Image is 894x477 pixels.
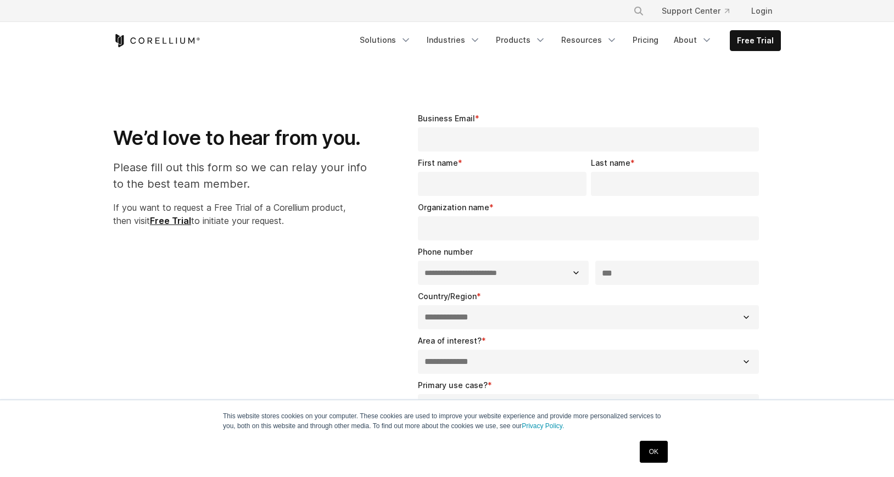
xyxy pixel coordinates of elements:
a: Pricing [626,30,665,50]
span: Area of interest? [418,336,482,345]
a: Free Trial [730,31,780,50]
p: This website stores cookies on your computer. These cookies are used to improve your website expe... [223,411,671,431]
a: Login [742,1,781,21]
span: First name [418,158,458,167]
h1: We’d love to hear from you. [113,126,378,150]
a: Support Center [653,1,738,21]
span: Phone number [418,247,473,256]
button: Search [629,1,649,21]
div: Navigation Menu [620,1,781,21]
a: Privacy Policy. [522,422,564,430]
a: Industries [420,30,487,50]
a: Free Trial [150,215,191,226]
a: Resources [555,30,624,50]
p: Please fill out this form so we can relay your info to the best team member. [113,159,378,192]
span: Organization name [418,203,489,212]
a: Products [489,30,552,50]
span: Last name [591,158,630,167]
a: Solutions [353,30,418,50]
span: Primary use case? [418,380,488,390]
a: About [667,30,719,50]
div: Navigation Menu [353,30,781,51]
span: Business Email [418,114,475,123]
p: If you want to request a Free Trial of a Corellium product, then visit to initiate your request. [113,201,378,227]
a: Corellium Home [113,34,200,47]
span: Country/Region [418,291,477,301]
a: OK [640,441,668,463]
